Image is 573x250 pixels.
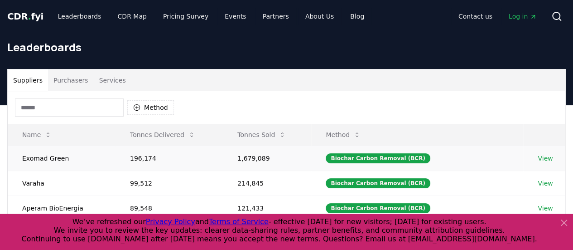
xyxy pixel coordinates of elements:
[15,126,59,144] button: Name
[8,196,116,221] td: Aperam BioEnergia
[8,146,116,171] td: Exomad Green
[111,8,154,25] a: CDR Map
[298,8,341,25] a: About Us
[230,126,293,144] button: Tonnes Sold
[538,204,553,213] a: View
[48,69,94,91] button: Purchasers
[223,146,311,171] td: 1,679,089
[127,100,174,115] button: Method
[538,179,553,188] a: View
[538,154,553,163] a: View
[28,11,31,22] span: .
[318,126,368,144] button: Method
[116,171,223,196] td: 99,512
[7,10,43,23] a: CDR.fyi
[123,126,202,144] button: Tonnes Delivered
[501,8,544,25] a: Log in
[156,8,216,25] a: Pricing Survey
[116,196,223,221] td: 89,548
[94,69,131,91] button: Services
[217,8,253,25] a: Events
[51,8,109,25] a: Leaderboards
[255,8,296,25] a: Partners
[8,69,48,91] button: Suppliers
[223,171,311,196] td: 214,845
[223,196,311,221] td: 121,433
[7,40,566,54] h1: Leaderboards
[7,11,43,22] span: CDR fyi
[51,8,371,25] nav: Main
[343,8,371,25] a: Blog
[326,153,430,163] div: Biochar Carbon Removal (BCR)
[451,8,500,25] a: Contact us
[8,171,116,196] td: Varaha
[326,203,430,213] div: Biochar Carbon Removal (BCR)
[116,146,223,171] td: 196,174
[451,8,544,25] nav: Main
[326,178,430,188] div: Biochar Carbon Removal (BCR)
[509,12,537,21] span: Log in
